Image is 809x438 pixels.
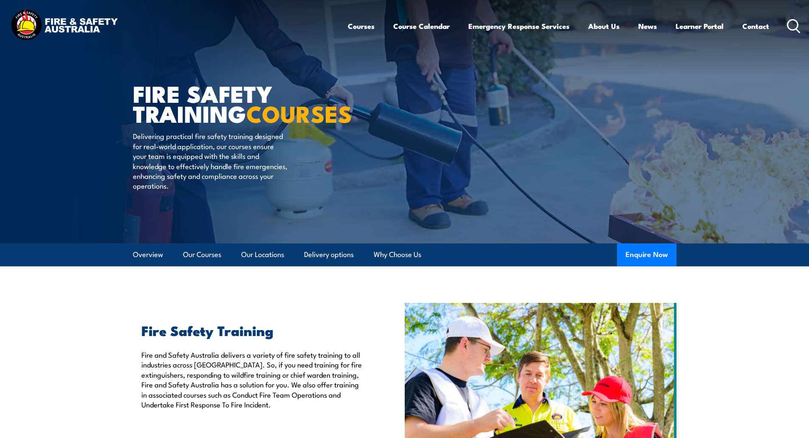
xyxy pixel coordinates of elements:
[141,324,366,336] h2: Fire Safety Training
[468,15,569,37] a: Emergency Response Services
[638,15,657,37] a: News
[246,95,352,130] strong: COURSES
[588,15,620,37] a: About Us
[183,243,221,266] a: Our Courses
[393,15,450,37] a: Course Calendar
[133,243,163,266] a: Overview
[141,350,366,409] p: Fire and Safety Australia delivers a variety of fire safety training to all industries across [GE...
[742,15,769,37] a: Contact
[348,15,375,37] a: Courses
[133,83,343,123] h1: FIRE SAFETY TRAINING
[617,243,677,266] button: Enquire Now
[241,243,284,266] a: Our Locations
[133,131,288,190] p: Delivering practical fire safety training designed for real-world application, our courses ensure...
[676,15,724,37] a: Learner Portal
[374,243,421,266] a: Why Choose Us
[304,243,354,266] a: Delivery options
